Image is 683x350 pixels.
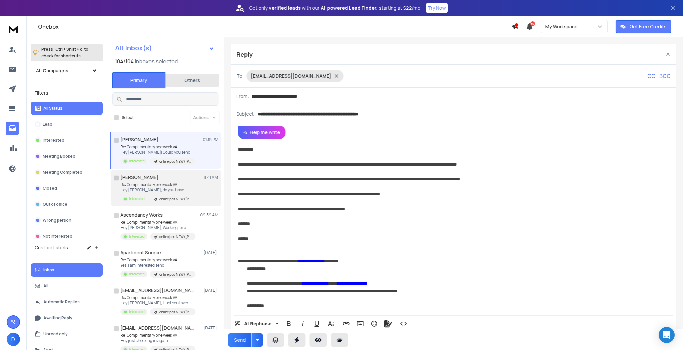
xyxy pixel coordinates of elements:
[203,137,218,142] p: 01:18 PM
[120,182,195,187] p: Re: Complimentary one week VA
[31,198,103,211] button: Out of office
[43,202,67,207] p: Out of office
[120,187,195,193] p: Hey [PERSON_NAME], do you have
[354,317,367,330] button: Insert Image (Ctrl+P)
[31,166,103,179] button: Meeting Completed
[43,283,48,289] p: All
[31,263,103,277] button: Inbox
[120,287,194,294] h1: [EMAIL_ADDRESS][DOMAIN_NAME]
[31,327,103,341] button: Unread only
[129,234,145,239] p: Interested
[110,41,220,55] button: All Inbox(s)
[647,72,655,80] p: CC
[54,45,83,53] span: Ctrl + Shift + k
[31,102,103,115] button: All Status
[120,136,158,143] h1: [PERSON_NAME]
[120,212,163,218] h1: Ascendancy Works
[43,315,72,321] p: Awaiting Reply
[43,218,71,223] p: Wrong person
[38,23,512,31] h1: Onebox
[43,138,64,143] p: Interested
[43,154,75,159] p: Meeting Booked
[203,250,218,255] p: [DATE]
[135,57,178,65] h3: Inboxes selected
[251,73,331,79] p: [EMAIL_ADDRESS][DOMAIN_NAME]
[203,175,218,180] p: 11:41 AM
[31,214,103,227] button: Wrong person
[243,321,273,327] span: AI Rephrase
[120,220,195,225] p: Re: Complimentary one week VA
[120,150,195,155] p: Hey [PERSON_NAME]! Could you send
[31,295,103,309] button: Automatic Replies
[31,88,103,98] h3: Filters
[43,106,62,111] p: All Status
[203,288,218,293] p: [DATE]
[203,325,218,331] p: [DATE]
[43,331,68,337] p: Unread only
[7,333,20,346] button: D
[41,46,88,59] p: Press to check for shortcuts.
[428,5,446,11] p: Try Now
[43,186,57,191] p: Closed
[120,144,195,150] p: Re: Complimentary one week VA
[120,325,194,331] h1: [EMAIL_ADDRESS][DOMAIN_NAME]
[120,263,195,268] p: Yes, I am interested send
[238,126,285,139] button: Help me write
[236,93,249,100] p: From:
[165,73,219,88] button: Others
[120,338,195,343] p: Hey just checking in again
[31,64,103,77] button: All Campaigns
[122,115,134,120] label: Select
[31,182,103,195] button: Closed
[31,118,103,131] button: Lead
[35,244,68,251] h3: Custom Labels
[368,317,381,330] button: Emoticons
[269,5,300,11] strong: verified leads
[129,196,145,201] p: Interested
[310,317,323,330] button: Underline (Ctrl+U)
[340,317,353,330] button: Insert Link (Ctrl+K)
[120,249,161,256] h1: Apartment Source
[324,317,337,330] button: More Text
[129,272,145,277] p: Interested
[31,150,103,163] button: Meeting Booked
[545,23,580,30] p: My Workspace
[159,310,191,315] p: onlinejobs NEW ([PERSON_NAME] add to this one)
[233,317,280,330] button: AI Rephrase
[120,225,195,230] p: Hey [PERSON_NAME], Working for a
[282,317,295,330] button: Bold (Ctrl+B)
[236,50,253,59] p: Reply
[659,72,671,80] p: BCC
[159,234,191,239] p: onlinejobs NEW ([PERSON_NAME] add to this one)
[112,72,165,88] button: Primary
[43,299,80,305] p: Automatic Replies
[228,333,251,347] button: Send
[115,57,134,65] span: 104 / 104
[120,257,195,263] p: Re: Complimentary one week VA
[236,111,255,117] p: Subject:
[659,327,675,343] div: Open Intercom Messenger
[200,212,218,218] p: 09:59 AM
[382,317,395,330] button: Signature
[115,45,152,51] h1: All Inbox(s)
[397,317,410,330] button: Code View
[129,159,145,164] p: Interested
[43,122,52,127] p: Lead
[31,311,103,325] button: Awaiting Reply
[120,174,158,181] h1: [PERSON_NAME]
[36,67,68,74] h1: All Campaigns
[43,234,72,239] p: Not Interested
[159,159,191,164] p: onlinejobs NEW ([PERSON_NAME] add to this one)
[321,5,378,11] strong: AI-powered Lead Finder,
[630,23,667,30] p: Get Free Credits
[31,279,103,293] button: All
[120,333,195,338] p: Re: Complimentary one week VA
[426,3,448,13] button: Try Now
[7,23,20,35] img: logo
[31,134,103,147] button: Interested
[530,21,535,26] span: 50
[129,309,145,314] p: Interested
[236,73,244,79] p: To:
